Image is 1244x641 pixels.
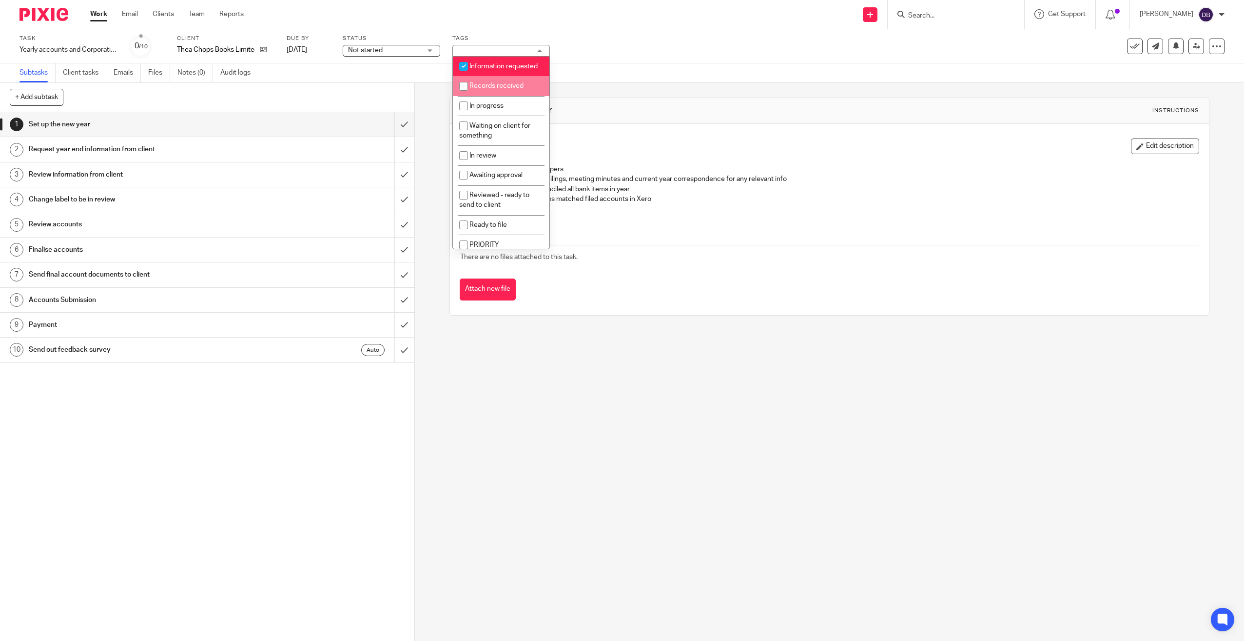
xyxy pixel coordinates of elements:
[343,35,440,42] label: Status
[10,318,23,332] div: 9
[148,63,170,82] a: Files
[10,89,63,105] button: + Add subtask
[1048,11,1086,18] span: Get Support
[469,63,538,70] span: Information requested
[1140,9,1193,19] p: [PERSON_NAME]
[177,35,274,42] label: Client
[480,184,1199,194] p: Check that client reconciled all bank items in year
[469,82,524,89] span: Records received
[19,8,68,21] img: Pixie
[10,243,23,257] div: 6
[10,268,23,281] div: 7
[480,194,1199,204] p: Check opening balances matched filed accounts in Xero
[361,344,385,356] div: Auto
[19,35,117,42] label: Task
[139,44,148,49] small: /10
[29,217,266,232] h1: Review accounts
[10,343,23,357] div: 10
[29,117,266,132] h1: Set up the new year
[135,40,148,52] div: 0
[480,164,1199,174] p: Roll forward working papers
[459,122,530,140] span: Waiting on client for something
[10,218,23,232] div: 5
[469,241,499,248] span: PRIORITY
[459,192,529,209] span: Reviewed - ready to send to client
[29,342,266,357] h1: Send out feedback survey
[220,63,258,82] a: Audit logs
[189,9,205,19] a: Team
[177,45,255,55] p: Thea Chops Books Limited
[29,242,266,257] h1: Finalise accounts
[153,9,174,19] a: Clients
[19,45,117,55] div: Yearly accounts and Corporation tax return
[177,63,213,82] a: Notes (0)
[469,102,504,109] span: In progress
[480,105,850,116] h1: Set up the new year
[287,46,307,53] span: [DATE]
[29,293,266,307] h1: Accounts Submission
[114,63,141,82] a: Emails
[29,192,266,207] h1: Change label to be in review
[63,63,106,82] a: Client tasks
[469,221,507,228] span: Ready to file
[10,193,23,206] div: 4
[1131,139,1199,154] button: Edit description
[10,118,23,131] div: 1
[287,35,330,42] label: Due by
[19,63,56,82] a: Subtasks
[460,254,578,260] span: There are no files attached to this task.
[469,152,496,159] span: In review
[452,35,550,42] label: Tags
[480,174,1199,184] p: Check previous year's filings, meeting minutes and current year correspondence for any relevant info
[10,143,23,157] div: 2
[10,168,23,181] div: 3
[907,12,995,20] input: Search
[29,267,266,282] h1: Send final account documents to client
[469,172,523,179] span: Awaiting approval
[219,9,244,19] a: Reports
[29,167,266,182] h1: Review information from client
[122,9,138,19] a: Email
[29,318,266,332] h1: Payment
[1198,7,1214,22] img: svg%3E
[348,47,383,54] span: Not started
[460,279,516,300] button: Attach new file
[90,9,107,19] a: Work
[10,293,23,307] div: 8
[1152,107,1199,115] div: Instructions
[29,142,266,157] h1: Request year end information from client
